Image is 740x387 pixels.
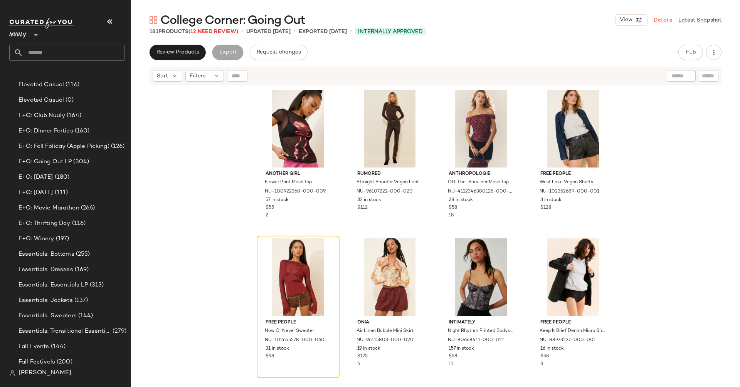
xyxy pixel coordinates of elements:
[266,213,268,218] span: 2
[357,328,414,335] span: Air Linen Bubble Mini Skirt
[265,179,312,186] span: Flower Print Mesh Top
[18,312,77,320] span: Essentials: Sweaters
[18,358,55,367] span: Fall Festivals
[150,16,157,24] img: svg%3e
[9,26,27,40] span: Nuuly
[18,369,71,378] span: [PERSON_NAME]
[246,28,291,36] p: updated [DATE]
[18,342,49,351] span: Fall Events
[540,328,605,335] span: Keep It Brief Denim Micro Shorts
[109,142,125,151] span: (126)
[65,111,81,120] span: (164)
[18,157,72,166] span: E+O: Going Out LP
[449,197,473,204] span: 28 in stock
[442,90,520,168] img: 4112346380125_066_b
[72,157,89,166] span: (304)
[156,49,199,55] span: Review Products
[448,328,513,335] span: Night Rhythm Printed Bodysuit
[259,238,337,316] img: 102655578_060_b
[358,28,423,36] span: Internally Approved
[350,27,352,36] span: •
[357,345,380,352] span: 19 in stock
[265,328,314,335] span: Now Or Never Sweater
[49,342,66,351] span: (144)
[18,250,74,259] span: Essentials: Bottoms
[18,96,64,105] span: Elevated Casual
[448,188,513,195] span: NU-4112346380125-000-066
[357,362,360,367] span: 4
[150,45,206,60] button: Review Products
[685,49,696,55] span: Hub
[357,319,422,326] span: Onia
[71,219,86,228] span: (116)
[449,204,457,211] span: $58
[540,204,551,211] span: $128
[18,219,71,228] span: E+O: Thrifting Day
[357,197,381,204] span: 32 in stock
[18,327,111,336] span: Essentials: Transitional Essentials
[615,14,647,26] button: View
[357,353,368,360] span: $175
[265,337,325,344] span: NU-102655578-000-060
[299,28,347,36] p: Exported [DATE]
[265,188,326,195] span: NU-100922368-000-009
[266,197,289,204] span: 57 in stock
[357,337,414,344] span: NU-96115803-000-020
[73,296,88,305] span: (137)
[53,188,68,197] span: (111)
[449,171,514,178] span: Anthropologie
[540,319,605,326] span: Free People
[150,28,238,36] div: Products
[18,188,53,197] span: E+O: [DATE]
[654,16,672,24] a: Details
[54,235,69,243] span: (197)
[266,204,274,211] span: $55
[351,90,429,168] img: 96107222_020_b
[678,45,703,60] button: Hub
[534,238,612,316] img: 88973227_001_b
[449,345,474,352] span: 157 in stock
[18,173,53,182] span: E+O: [DATE]
[449,353,457,360] span: $58
[18,80,64,89] span: Elevated Casual
[259,90,337,168] img: 100922368_009_b
[250,45,308,60] button: Request changes
[266,171,331,178] span: Another Girl
[540,337,596,344] span: NU-88973227-000-001
[540,188,599,195] span: NU-102352689-000-001
[241,27,243,36] span: •
[55,358,72,367] span: (200)
[442,238,520,316] img: 80668411_021_b
[64,96,74,105] span: (0)
[448,337,504,344] span: NU-80668411-000-021
[18,127,73,136] span: E+O: Dinner Parties
[449,213,454,218] span: 18
[157,72,168,80] span: Sort
[18,296,73,305] span: Essentials: Jackets
[18,235,54,243] span: E+O: Winery
[18,265,73,274] span: Essentials: Dresses
[53,173,70,182] span: (180)
[540,197,562,204] span: 3 in stock
[18,111,65,120] span: E+O: Club Nuuly
[534,90,612,168] img: 102352689_001_b
[294,27,296,36] span: •
[74,250,90,259] span: (255)
[79,204,95,213] span: (266)
[351,238,429,316] img: 96115803_020_b
[18,281,88,290] span: Essentials: Essentials LP
[88,281,104,290] span: (313)
[73,127,90,136] span: (160)
[150,29,158,35] span: 181
[64,80,79,89] span: (116)
[619,17,632,23] span: View
[540,353,549,360] span: $58
[266,353,274,360] span: $98
[160,13,305,28] span: College Corner: Going Out
[357,171,422,178] span: Rumored
[540,362,543,367] span: 3
[18,142,109,151] span: E+O: Fall Foliday (Apple Picking)
[77,312,93,320] span: (144)
[357,179,422,186] span: Straight Shooter Vegan Leather Pants
[266,319,331,326] span: Free People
